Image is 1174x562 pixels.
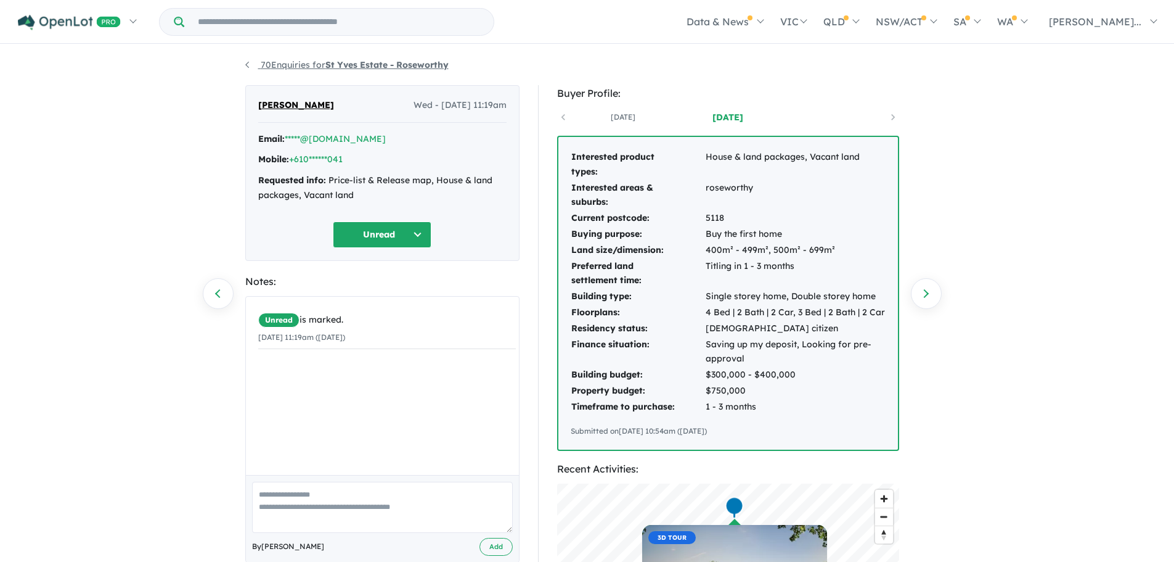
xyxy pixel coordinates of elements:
[675,111,780,123] a: [DATE]
[875,508,893,526] button: Zoom out
[258,154,289,165] strong: Mobile:
[571,226,705,242] td: Buying purpose:
[571,321,705,337] td: Residency status:
[258,98,334,113] span: [PERSON_NAME]
[245,273,520,290] div: Notes:
[571,399,705,415] td: Timeframe to purchase:
[557,85,899,102] div: Buyer Profile:
[571,337,705,368] td: Finance situation:
[258,173,507,203] div: Price-list & Release map, House & land packages, Vacant land
[875,490,893,508] button: Zoom in
[875,526,893,543] span: Reset bearing to north
[571,180,705,211] td: Interested areas & suburbs:
[479,538,513,556] button: Add
[705,226,886,242] td: Buy the first home
[571,258,705,289] td: Preferred land settlement time:
[725,496,743,519] div: Map marker
[571,305,705,321] td: Floorplans:
[258,313,516,328] div: is marked.
[258,175,326,186] strong: Requested info:
[325,59,449,70] strong: St Yves Estate - Roseworthy
[252,540,324,553] span: By [PERSON_NAME]
[705,383,886,399] td: $750,000
[571,210,705,226] td: Current postcode:
[571,111,675,123] a: [DATE]
[705,210,886,226] td: 5118
[705,242,886,258] td: 400m² - 499m², 500m² - 699m²
[571,289,705,305] td: Building type:
[875,508,893,526] span: Zoom out
[875,526,893,543] button: Reset bearing to north
[705,337,886,368] td: Saving up my deposit, Looking for pre-approval
[333,221,431,248] button: Unread
[705,258,886,289] td: Titling in 1 - 3 months
[245,59,449,70] a: 70Enquiries forSt Yves Estate - Roseworthy
[705,149,886,180] td: House & land packages, Vacant land
[571,425,886,437] div: Submitted on [DATE] 10:54am ([DATE])
[571,383,705,399] td: Property budget:
[557,461,899,477] div: Recent Activities:
[705,321,886,337] td: [DEMOGRAPHIC_DATA] citizen
[705,367,886,383] td: $300,000 - $400,000
[258,333,345,342] small: [DATE] 11:19am ([DATE])
[1049,15,1141,28] span: [PERSON_NAME]...
[245,58,929,73] nav: breadcrumb
[258,313,300,328] span: Unread
[705,399,886,415] td: 1 - 3 months
[18,15,121,30] img: Openlot PRO Logo White
[705,305,886,321] td: 4 Bed | 2 Bath | 2 Car, 3 Bed | 2 Bath | 2 Car
[258,133,285,144] strong: Email:
[705,289,886,305] td: Single storey home, Double storey home
[705,180,886,211] td: roseworthy
[414,98,507,113] span: Wed - [DATE] 11:19am
[571,149,705,180] td: Interested product types:
[571,367,705,383] td: Building budget:
[187,9,491,35] input: Try estate name, suburb, builder or developer
[648,531,696,544] span: 3D TOUR
[571,242,705,258] td: Land size/dimension:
